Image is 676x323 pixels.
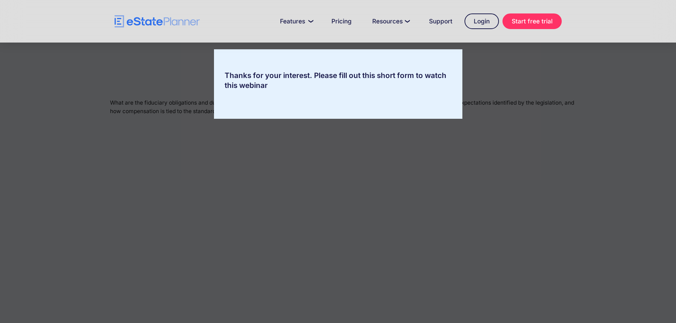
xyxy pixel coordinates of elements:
[214,71,462,90] div: Thanks for your interest. Please fill out this short form to watch this webinar
[502,13,562,29] a: Start free trial
[323,14,360,28] a: Pricing
[271,14,319,28] a: Features
[465,13,499,29] a: Login
[421,14,461,28] a: Support
[364,14,417,28] a: Resources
